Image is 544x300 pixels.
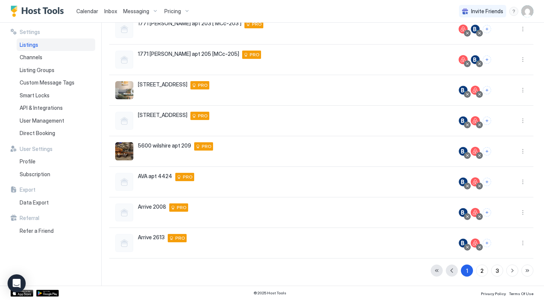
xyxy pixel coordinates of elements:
span: PRO [198,82,208,89]
span: PRO [202,143,212,150]
button: Connect channels [483,239,491,247]
div: 3 [496,267,499,275]
span: Data Export [20,199,49,206]
div: 2 [481,267,484,275]
a: Calendar [76,7,98,15]
span: Arrive 2008 [138,203,166,210]
span: Privacy Policy [481,291,506,296]
div: menu [518,208,527,217]
a: Custom Message Tags [17,76,95,89]
span: 5600 wilshire apt 209 [138,142,191,149]
a: Inbox [104,7,117,15]
span: PRO [183,174,193,180]
button: 2 [476,265,488,277]
span: Custom Message Tags [20,79,74,86]
span: PRO [198,112,208,119]
span: PRO [252,21,262,28]
a: Listing Groups [17,64,95,77]
span: Terms Of Use [509,291,533,296]
span: API & Integrations [20,105,63,111]
button: Connect channels [483,86,491,94]
span: User Settings [20,146,53,152]
button: Connect channels [483,147,491,155]
div: 1 [466,267,468,275]
span: PRO [177,204,187,211]
button: Connect channels [483,178,491,186]
a: Privacy Policy [481,289,506,297]
span: Pricing [164,8,181,15]
a: Host Tools Logo [11,6,67,17]
span: Messaging [123,8,149,15]
span: PRO [250,51,260,58]
div: menu [509,7,518,16]
div: Open Intercom Messenger [8,274,26,292]
span: Arrive 2613 [138,234,165,241]
span: Settings [20,29,40,35]
a: Profile [17,155,95,168]
a: Data Export [17,196,95,209]
span: Refer a Friend [20,228,54,234]
span: Inbox [104,8,117,14]
button: 3 [491,265,503,277]
a: Terms Of Use [509,289,533,297]
button: More options [518,238,527,248]
span: 1771 [PERSON_NAME] apt 203 [ MCc-203 ] [138,20,241,27]
button: More options [518,86,527,95]
span: 1771 [PERSON_NAME] apt 205 [MCc-205] [138,51,239,57]
button: More options [518,25,527,34]
span: Calendar [76,8,98,14]
span: Channels [20,54,42,61]
a: Listings [17,38,95,51]
a: Channels [17,51,95,64]
div: User profile [521,5,533,17]
a: Google Play Store [36,290,59,297]
button: Connect channels [483,117,491,125]
a: Direct Booking [17,127,95,140]
div: menu [518,55,527,64]
a: API & Integrations [17,102,95,114]
span: AVA apt 4424 [138,173,172,180]
button: More options [518,147,527,156]
span: Listings [20,42,38,48]
span: Subscription [20,171,50,178]
button: 1 [461,265,473,277]
span: Invite Friends [471,8,503,15]
button: More options [518,116,527,125]
span: Listing Groups [20,67,54,74]
button: More options [518,55,527,64]
div: listing image [115,142,133,160]
span: [STREET_ADDRESS] [138,81,187,88]
a: Refer a Friend [17,225,95,237]
button: Connect channels [483,208,491,217]
div: menu [518,147,527,156]
span: PRO [175,235,185,242]
button: Connect channels [483,55,491,64]
span: Referral [20,215,39,222]
a: User Management [17,114,95,127]
a: Subscription [17,168,95,181]
button: Connect channels [483,25,491,33]
div: menu [518,25,527,34]
a: Smart Locks [17,89,95,102]
span: User Management [20,117,64,124]
span: © 2025 Host Tools [253,291,286,295]
span: Smart Locks [20,92,49,99]
div: menu [518,116,527,125]
a: App Store [11,290,33,297]
div: menu [518,177,527,186]
span: Export [20,186,36,193]
div: menu [518,238,527,248]
span: Direct Booking [20,130,55,137]
div: menu [518,86,527,95]
div: listing image [115,81,133,99]
span: Profile [20,158,36,165]
button: More options [518,177,527,186]
button: More options [518,208,527,217]
span: [STREET_ADDRESS] [138,112,187,118]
